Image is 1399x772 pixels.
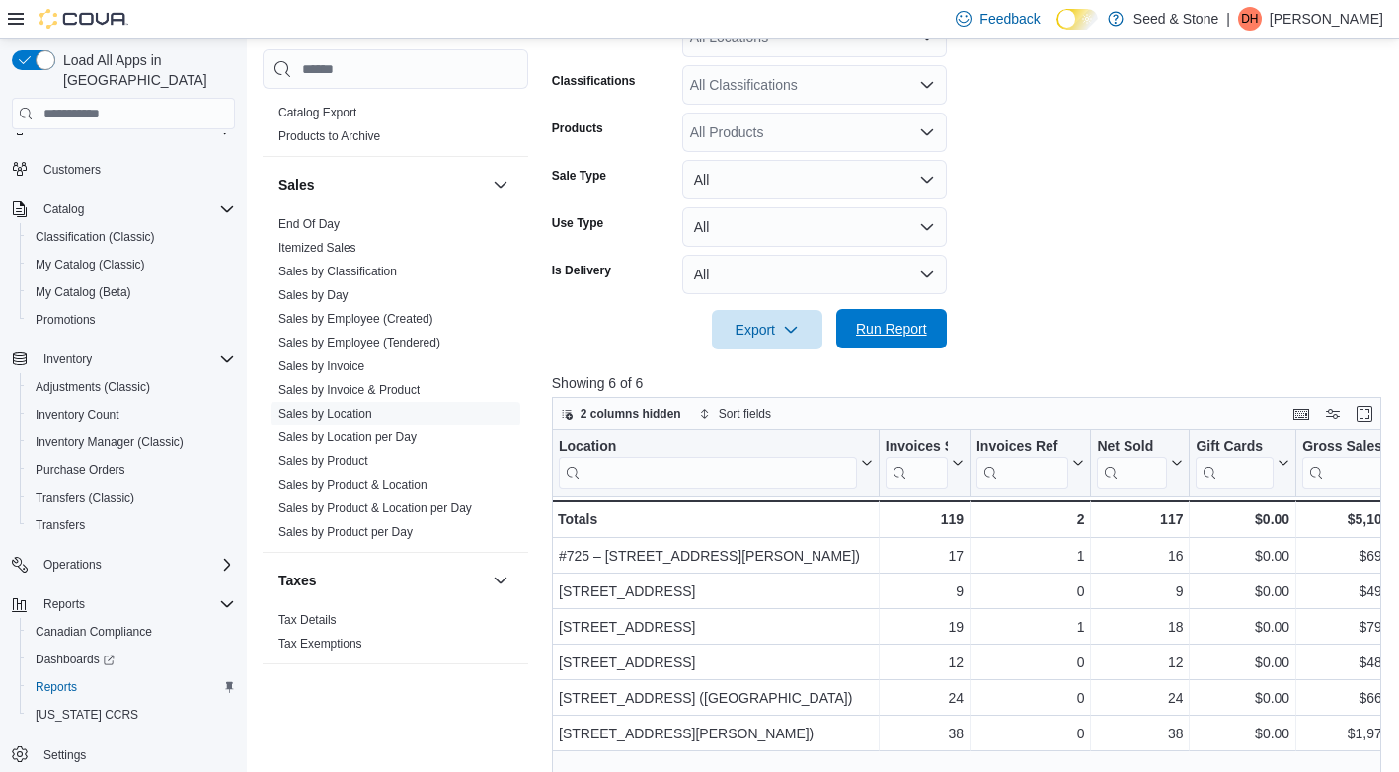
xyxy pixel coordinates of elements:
a: Reports [28,675,85,699]
label: Sale Type [552,168,606,184]
a: Promotions [28,308,104,332]
button: Adjustments (Classic) [20,373,243,401]
a: Sales by Employee (Created) [278,312,433,326]
span: Catalog Export [278,105,356,120]
button: Promotions [20,306,243,334]
a: Sales by Location per Day [278,430,417,444]
p: Seed & Stone [1133,7,1218,31]
a: My Catalog (Classic) [28,253,153,276]
div: Doug Hart [1238,7,1262,31]
div: 16 [1097,544,1183,568]
div: Totals [558,507,873,531]
span: Dark Mode [1056,30,1057,31]
span: Reports [36,592,235,616]
button: Invoices Ref [976,438,1084,489]
button: Inventory Count [20,401,243,428]
div: 19 [886,615,964,639]
button: 2 columns hidden [553,402,689,425]
a: Tax Exemptions [278,637,362,651]
div: Invoices Sold [886,438,948,489]
p: Showing 6 of 6 [552,373,1390,393]
a: Sales by Product & Location per Day [278,502,472,515]
span: Reports [28,675,235,699]
span: Tax Details [278,612,337,628]
p: | [1226,7,1230,31]
button: Taxes [278,571,485,590]
label: Use Type [552,215,603,231]
a: Sales by Invoice & Product [278,383,420,397]
a: Purchase Orders [28,458,133,482]
span: Purchase Orders [28,458,235,482]
a: End Of Day [278,217,340,231]
div: $0.00 [1196,544,1289,568]
span: Sales by Invoice & Product [278,382,420,398]
div: 0 [976,686,1084,710]
span: Feedback [979,9,1040,29]
div: 12 [886,651,964,674]
div: Net Sold [1097,438,1167,489]
div: [STREET_ADDRESS] [559,579,873,603]
a: Canadian Compliance [28,620,160,644]
span: Adjustments (Classic) [36,379,150,395]
span: Promotions [28,308,235,332]
label: Products [552,120,603,136]
button: Run Report [836,309,947,348]
span: Customers [43,162,101,178]
label: Classifications [552,73,636,89]
button: Purchase Orders [20,456,243,484]
span: Operations [36,553,235,577]
span: My Catalog (Beta) [28,280,235,304]
span: Sales by Product & Location [278,477,427,493]
span: Promotions [36,312,96,328]
span: Customers [36,156,235,181]
span: Transfers [28,513,235,537]
div: 0 [976,579,1084,603]
div: $0.00 [1196,615,1289,639]
a: Classification (Classic) [28,225,163,249]
a: Settings [36,743,94,767]
button: Customers [4,154,243,183]
div: 117 [1097,507,1183,531]
span: Dashboards [36,652,115,667]
button: Inventory [4,346,243,373]
div: Invoices Sold [886,438,948,457]
button: All [682,207,947,247]
div: 9 [1097,579,1183,603]
div: 38 [1097,722,1183,745]
button: Open list of options [919,124,935,140]
div: $0.00 [1196,507,1289,531]
button: Catalog [4,195,243,223]
span: Reports [43,596,85,612]
a: Tax Details [278,613,337,627]
a: My Catalog (Beta) [28,280,139,304]
div: 119 [886,507,964,531]
div: 12 [1097,651,1183,674]
span: DH [1241,7,1258,31]
a: Inventory Count [28,403,127,426]
button: Taxes [489,569,512,592]
div: #725 – [STREET_ADDRESS][PERSON_NAME]) [559,544,873,568]
span: Sales by Day [278,287,349,303]
a: [US_STATE] CCRS [28,703,146,727]
span: My Catalog (Classic) [28,253,235,276]
span: Itemized Sales [278,240,356,256]
div: $0.00 [1196,651,1289,674]
span: [US_STATE] CCRS [36,707,138,723]
button: Catalog [36,197,92,221]
a: Customers [36,158,109,182]
div: $0.00 [1196,686,1289,710]
a: Sales by Invoice [278,359,364,373]
span: Settings [36,742,235,767]
span: Inventory Manager (Classic) [36,434,184,450]
button: Transfers [20,511,243,539]
div: 9 [886,579,964,603]
span: Canadian Compliance [28,620,235,644]
span: Sales by Employee (Tendered) [278,335,440,350]
a: Sales by Classification [278,265,397,278]
div: Invoices Ref [976,438,1068,489]
div: 0 [976,651,1084,674]
input: Dark Mode [1056,9,1098,30]
button: Keyboard shortcuts [1289,402,1313,425]
div: Location [559,438,857,457]
a: Itemized Sales [278,241,356,255]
